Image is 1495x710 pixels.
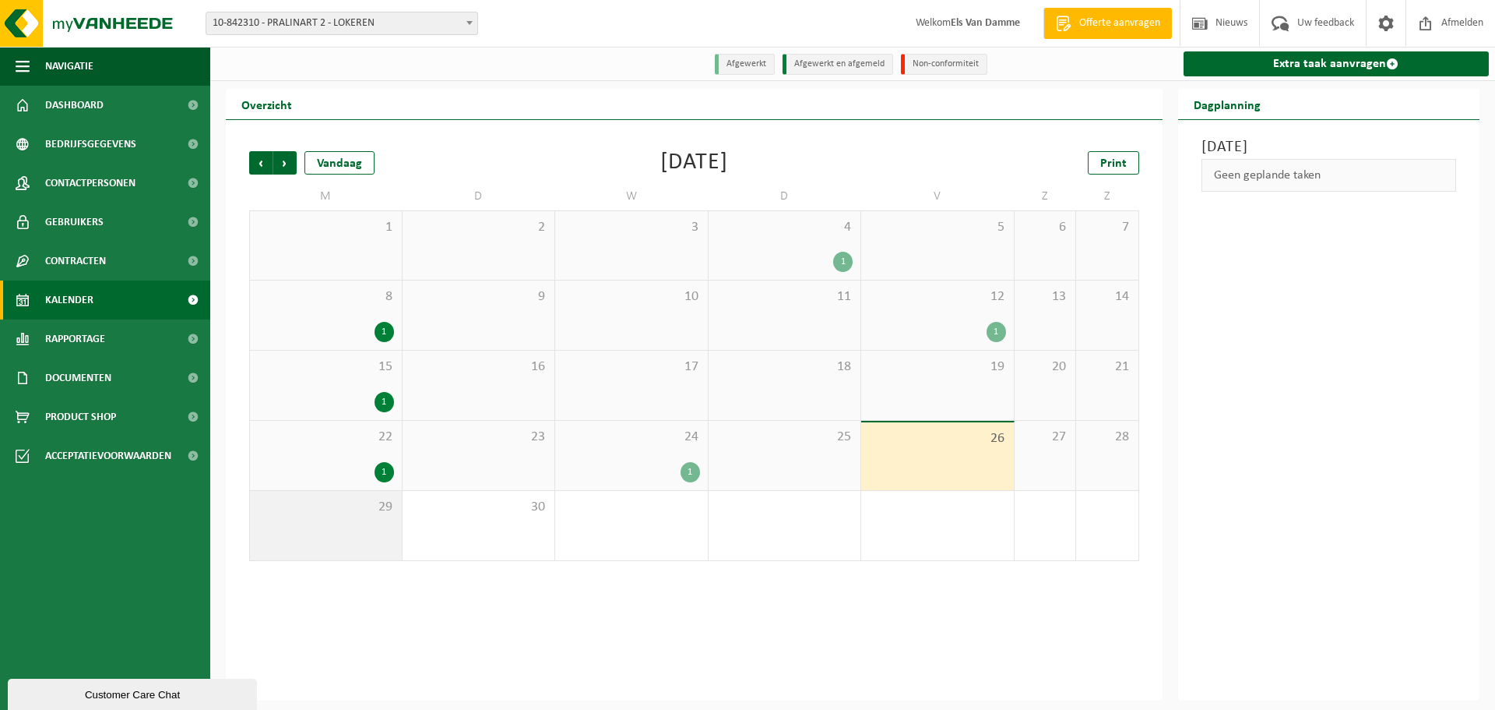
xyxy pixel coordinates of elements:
[45,47,93,86] span: Navigatie
[1022,219,1068,236] span: 6
[45,359,111,397] span: Documenten
[1084,429,1130,446] span: 28
[563,359,700,376] span: 17
[375,462,394,482] div: 1
[869,430,1006,447] span: 26
[681,462,700,482] div: 1
[410,429,547,446] span: 23
[45,242,106,281] span: Contracten
[258,499,394,516] span: 29
[1043,8,1172,39] a: Offerte aanvragen
[709,182,862,210] td: D
[716,359,853,376] span: 18
[410,288,547,306] span: 9
[249,182,403,210] td: M
[716,288,853,306] span: 11
[660,151,728,175] div: [DATE]
[375,392,394,412] div: 1
[45,436,171,475] span: Acceptatievoorwaarden
[410,219,547,236] span: 2
[45,203,104,242] span: Gebruikers
[258,288,394,306] span: 8
[833,252,853,272] div: 1
[563,288,700,306] span: 10
[45,397,116,436] span: Product Shop
[410,359,547,376] span: 16
[1178,89,1276,119] h2: Dagplanning
[1022,429,1068,446] span: 27
[861,182,1015,210] td: V
[869,359,1006,376] span: 19
[1100,157,1127,170] span: Print
[45,320,105,359] span: Rapportage
[410,499,547,516] span: 30
[869,219,1006,236] span: 5
[951,17,1020,29] strong: Els Van Damme
[403,182,556,210] td: D
[1201,136,1457,159] h3: [DATE]
[1022,288,1068,306] span: 13
[783,54,893,75] li: Afgewerkt en afgemeld
[1084,219,1130,236] span: 7
[715,54,775,75] li: Afgewerkt
[1184,51,1490,76] a: Extra taak aanvragen
[304,151,375,175] div: Vandaag
[563,429,700,446] span: 24
[1088,151,1139,175] a: Print
[273,151,297,175] span: Volgende
[869,288,1006,306] span: 12
[1201,159,1457,192] div: Geen geplande taken
[1022,359,1068,376] span: 20
[45,164,135,203] span: Contactpersonen
[226,89,308,119] h2: Overzicht
[258,429,394,446] span: 22
[1076,182,1138,210] td: Z
[716,219,853,236] span: 4
[716,429,853,446] span: 25
[8,676,260,710] iframe: chat widget
[375,322,394,342] div: 1
[1075,16,1164,31] span: Offerte aanvragen
[206,12,478,35] span: 10-842310 - PRALINART 2 - LOKEREN
[258,219,394,236] span: 1
[1084,288,1130,306] span: 14
[1015,182,1077,210] td: Z
[45,281,93,320] span: Kalender
[1084,359,1130,376] span: 21
[258,359,394,376] span: 15
[901,54,987,75] li: Non-conformiteit
[45,125,136,164] span: Bedrijfsgegevens
[987,322,1006,342] div: 1
[206,12,477,34] span: 10-842310 - PRALINART 2 - LOKEREN
[249,151,273,175] span: Vorige
[555,182,709,210] td: W
[563,219,700,236] span: 3
[45,86,104,125] span: Dashboard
